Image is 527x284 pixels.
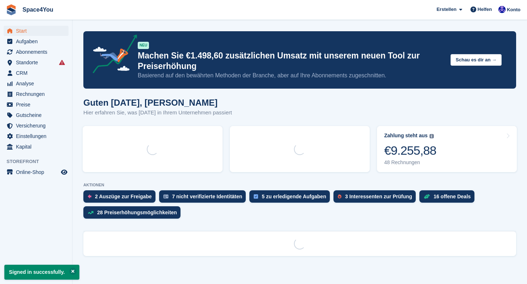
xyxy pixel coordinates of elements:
div: Zahlung steht aus [384,133,428,139]
a: menu [4,142,69,152]
a: Space4You [20,4,56,16]
div: 5 zu erledigende Aufgaben [262,194,326,199]
span: Rechnungen [16,89,59,99]
span: Online-Shop [16,167,59,177]
a: menu [4,57,69,68]
a: Speisekarte [4,167,69,177]
a: menu [4,89,69,99]
span: CRM [16,68,59,78]
img: verify_identity-adf6edd0f0f0b5bbfe63781bf79b02c33cf7c696d77639b501bdc392416b5a36.svg [163,194,169,199]
a: 16 offene Deals [419,190,478,206]
span: Abonnements [16,47,59,57]
img: task-75834270c22a3079a89374b754ae025e5fb1db73e45f91037f5363f120a921f8.svg [254,194,258,199]
a: Vorschau-Shop [60,168,69,177]
span: Analyse [16,78,59,89]
a: menu [4,131,69,141]
img: icon-info-grey-7440780725fd019a000dd9b08b2336e03edf1995a4989e88bcd33f0948082b44.svg [430,134,434,138]
a: 2 Auszüge zur Freigabe [83,190,159,206]
a: menu [4,100,69,110]
i: Es sind Fehler bei der Synchronisierung von Smart-Einträgen aufgetreten [59,60,65,65]
p: Basierend auf den bewährten Methoden der Branche, aber auf Ihre Abonnements zugeschnitten. [138,72,445,80]
span: Aufgaben [16,36,59,46]
div: NEU [138,42,149,49]
h1: Guten [DATE], [PERSON_NAME] [83,98,232,107]
span: Storefront [7,158,72,165]
div: 7 nicht verifizierte Identitäten [172,194,242,199]
img: prospect-51fa495bee0391a8d652442698ab0144808aea92771e9ea1ae160a38d050c398.svg [338,194,341,199]
span: Gutscheine [16,110,59,120]
a: Zahlung steht aus €9.255,88 48 Rechnungen [377,126,517,172]
img: stora-icon-8386f47178a22dfd0bd8f6a31ec36ba5ce8667c1dd55bd0f319d3a0aa187defe.svg [6,4,17,15]
a: menu [4,26,69,36]
span: Preise [16,100,59,110]
img: Irina Likholet [498,6,506,13]
div: 3 Interessenten zur Prüfung [345,194,412,199]
div: 28 Preiserhöhungsmöglichkeiten [97,210,177,215]
img: move_outs_to_deallocate_icon-f764333ba52eb49d3ac5e1228854f67142a1ed5810a6f6cc68b1a99e826820c5.svg [88,194,91,199]
span: Erstellen [436,6,456,13]
p: Hier erfahren Sie, was [DATE] in Ihrem Unternehmen passiert [83,109,232,117]
a: menu [4,47,69,57]
a: menu [4,36,69,46]
img: price-adjustments-announcement-icon-8257ccfd72463d97f412b2fc003d46551f7dbcb40ab6d574587a9cd5c0d94... [87,35,137,76]
img: price_increase_opportunities-93ffe204e8149a01c8c9dc8f82e8f89637d9d84a8eef4429ea346261dce0b2c0.svg [88,211,94,214]
img: deal-1b604bf984904fb50ccaf53a9ad4b4a5d6e5aea283cecdc64d6e3604feb123c2.svg [424,194,430,199]
a: 7 nicht verifizierte Identitäten [159,190,250,206]
span: Start [16,26,59,36]
span: Kapital [16,142,59,152]
div: 16 offene Deals [433,194,471,199]
a: 5 zu erledigende Aufgaben [249,190,333,206]
span: Konto [507,6,520,13]
a: 3 Interessenten zur Prüfung [333,190,419,206]
a: menu [4,121,69,131]
span: Helfen [478,6,492,13]
a: menu [4,78,69,89]
div: 2 Auszüge zur Freigabe [95,194,152,199]
div: €9.255,88 [384,143,436,158]
div: 48 Rechnungen [384,159,436,166]
a: menu [4,110,69,120]
span: Versicherung [16,121,59,131]
p: Signed in successfully. [4,265,79,280]
p: Machen Sie €1.498,60 zusätzlichen Umsatz mit unserem neuen Tool zur Preiserhöhung [138,50,445,72]
span: Standorte [16,57,59,68]
a: 28 Preiserhöhungsmöglichkeiten [83,206,184,222]
span: Einstellungen [16,131,59,141]
p: AKTIONEN [83,183,516,187]
button: Schau es dir an → [451,54,502,66]
a: menu [4,68,69,78]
